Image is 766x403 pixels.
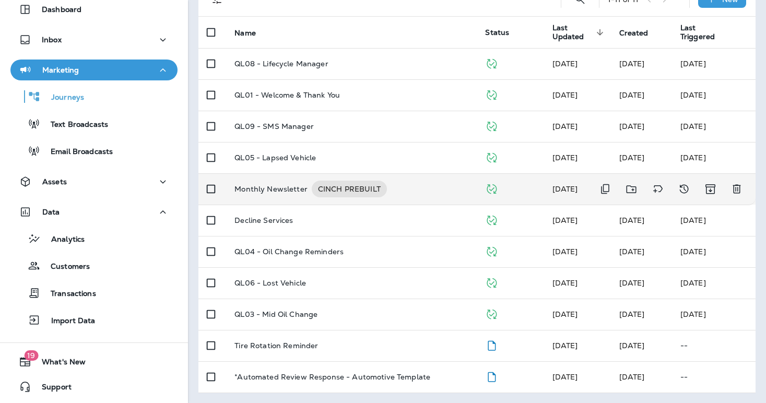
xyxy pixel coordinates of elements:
p: QL08 - Lifecycle Manager [234,60,328,68]
button: View Changelog [674,179,694,200]
span: Published [485,58,498,67]
button: Text Broadcasts [10,113,178,135]
p: Decline Services [234,216,293,224]
p: QL05 - Lapsed Vehicle [234,153,316,162]
span: Developer Integrations [552,59,578,68]
p: Transactions [40,289,96,299]
span: Frank Carreno [552,216,578,225]
button: 19What's New [10,351,178,372]
span: Frank Carreno [619,310,645,319]
p: QL06 - Lost Vehicle [234,279,306,287]
span: Frank Carreno [552,372,578,382]
p: Customers [40,262,90,272]
button: Delete [726,179,747,200]
button: Transactions [10,282,178,304]
span: Created [619,28,662,38]
span: What's New [31,358,86,370]
td: [DATE] [672,111,756,142]
span: Name [234,28,269,38]
span: Published [485,215,498,224]
button: Move to folder [621,179,642,200]
span: Frank Carreno [552,278,578,288]
span: Jason Munk [619,247,645,256]
span: Frank Carreno [552,153,578,162]
button: Archive [700,179,721,200]
button: Support [10,376,178,397]
button: Email Broadcasts [10,140,178,162]
span: 19 [24,350,38,361]
span: Created [619,29,649,38]
p: QL09 - SMS Manager [234,122,314,131]
span: Support [31,383,72,395]
span: Published [485,89,498,99]
span: Frank Carreno [552,122,578,131]
span: Priscilla Valverde [619,216,645,225]
span: Developer Integrations [552,90,578,100]
span: Published [485,121,498,130]
button: Import Data [10,309,178,331]
span: Frank Carreno [619,278,645,288]
span: Published [485,183,498,193]
span: Frank Carreno [619,59,645,68]
p: -- [680,341,747,350]
button: Add tags [647,179,668,200]
span: Turn Key Marketing [552,184,578,194]
p: Analytics [41,235,85,245]
button: Analytics [10,228,178,250]
span: Status [485,28,509,37]
p: -- [680,373,747,381]
span: Published [485,309,498,318]
p: Inbox [42,35,62,44]
span: Priscilla Valverde [619,341,645,350]
span: Frank Carreno [619,122,645,131]
p: Journeys [41,93,84,103]
p: *Automated Review Response - Automotive Template [234,373,430,381]
span: Frank Carreno [619,372,645,382]
span: Last Triggered [680,23,728,41]
td: [DATE] [672,142,756,173]
p: Tire Rotation Reminder [234,341,318,350]
p: QL03 - Mid Oil Change [234,310,317,318]
td: [DATE] [672,205,756,236]
span: Published [485,152,498,161]
span: Draft [485,340,498,349]
p: Assets [42,177,67,186]
p: Email Broadcasts [40,147,113,157]
td: [DATE] [672,267,756,299]
td: [DATE] [672,48,756,79]
button: Duplicate [595,179,616,200]
span: Jason Munk [552,247,578,256]
p: QL01 - Welcome & Thank You [234,91,340,99]
button: Inbox [10,29,178,50]
span: Frank Carreno [619,153,645,162]
button: Customers [10,255,178,277]
p: Monthly Newsletter [234,181,308,197]
span: Priscilla Valverde [552,341,578,350]
span: CINCH PREBUILT [312,184,387,194]
span: Last Updated [552,23,593,41]
span: Last Triggered [680,23,715,41]
span: Last Updated [552,23,607,41]
span: Frank Carreno [619,90,645,100]
td: [DATE] [672,236,756,267]
p: QL04 - Oil Change Reminders [234,247,344,256]
p: Data [42,208,60,216]
button: Marketing [10,60,178,80]
span: Published [485,277,498,287]
span: Published [485,246,498,255]
td: [DATE] [672,79,756,111]
p: Text Broadcasts [40,120,108,130]
button: Journeys [10,86,178,108]
button: Data [10,201,178,222]
p: Dashboard [42,5,81,14]
p: Marketing [42,66,79,74]
p: Import Data [41,316,96,326]
button: Assets [10,171,178,192]
span: Name [234,29,256,38]
div: CINCH PREBUILT [312,181,387,197]
td: [DATE] [672,299,756,330]
span: Draft [485,371,498,381]
span: Frank Carreno [552,310,578,319]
